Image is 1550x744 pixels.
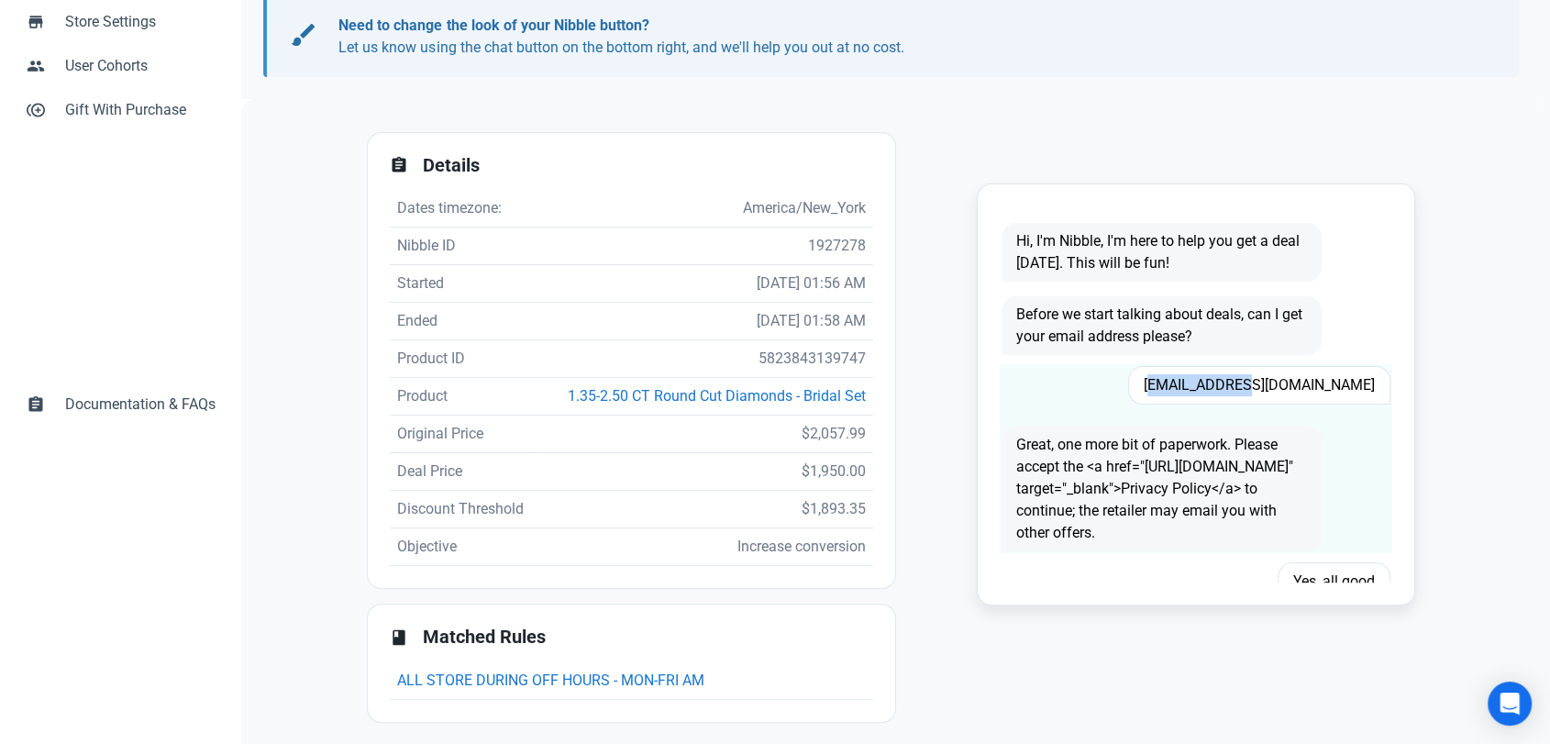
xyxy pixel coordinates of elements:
[390,453,540,491] td: Deal Price
[289,20,318,50] span: brush
[1128,366,1390,405] span: [EMAIL_ADDRESS][DOMAIN_NAME]
[390,303,540,340] td: Ended
[540,265,873,303] td: [DATE] 01:56 AM
[390,378,540,416] td: Product
[423,627,873,648] h2: Matched Rules
[338,17,648,34] b: Need to change the look of your Nibble button?
[423,155,873,176] h2: Details
[390,228,540,265] td: Nibble ID
[390,628,408,647] span: book
[802,462,866,480] span: $1,950.00
[27,99,45,117] span: control_point_duplicate
[540,528,873,566] td: Increase conversion
[390,190,540,228] td: Dates timezone:
[390,265,540,303] td: Started
[390,340,540,378] td: Product ID
[397,672,704,689] a: ALL STORE DURING OFF HOURS - MON-FRI AM
[568,387,866,405] a: 1.35-2.50 CT Round Cut Diamonds - Bridal Set
[338,15,1476,59] p: Let us know using the chat button on the bottom right, and we'll help you out at no cost.
[390,491,540,528] td: Discount Threshold
[15,88,227,132] a: control_point_duplicateGift With Purchase
[1002,223,1322,282] span: Hi, I'm Nibble, I'm here to help you get a deal [DATE]. This will be fun!
[540,340,873,378] td: 5823843139747
[27,55,45,73] span: people
[1278,562,1390,601] span: Yes, all good
[65,55,216,77] span: User Cohorts
[540,303,873,340] td: [DATE] 01:58 AM
[390,156,408,174] span: assignment
[540,228,873,265] td: 1927278
[390,528,540,566] td: Objective
[540,416,873,453] td: $2,057.99
[15,44,227,88] a: peopleUser Cohorts
[15,383,227,427] a: assignmentDocumentation & FAQs
[1488,682,1532,726] div: Open Intercom Messenger
[540,190,873,228] td: America/New_York
[27,394,45,412] span: assignment
[390,416,540,453] td: Original Price
[802,500,866,517] span: $1,893.35
[65,394,216,416] span: Documentation & FAQs
[1002,296,1322,355] span: Before we start talking about deals, can I get your email address please?
[65,99,216,121] span: Gift With Purchase
[27,11,45,29] span: store
[1002,427,1322,551] span: Great, one more bit of paperwork. Please accept the <a href="[URL][DOMAIN_NAME]" target="_blank">...
[65,11,216,33] span: Store Settings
